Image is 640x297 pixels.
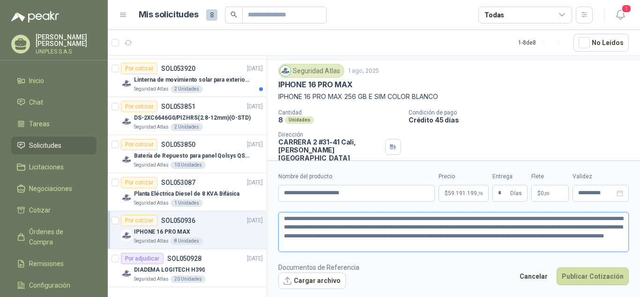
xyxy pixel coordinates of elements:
span: Inicio [29,76,44,86]
div: Por cotizar [121,177,157,188]
span: $ [537,190,541,196]
span: Chat [29,97,43,107]
p: [DATE] [247,140,263,149]
span: Configuración [29,280,70,290]
img: Company Logo [121,268,132,279]
a: Por adjudicarSOL050928[DATE] Company LogoDIADEMA LOGITECH H390Seguridad Atlas20 Unidades [108,249,267,287]
span: 8 [206,9,217,21]
p: CARRERA 2 #31-41 Cali , [PERSON_NAME][GEOGRAPHIC_DATA] [278,138,381,162]
div: Por cotizar [121,101,157,112]
div: 10 Unidades [171,161,206,169]
p: [DATE] [247,64,263,73]
label: Flete [531,172,569,181]
a: Cotizar [11,201,97,219]
a: Tareas [11,115,97,133]
span: Solicitudes [29,140,61,151]
button: Publicar Cotización [557,267,629,285]
div: 1 Unidades [171,199,203,207]
p: [PERSON_NAME] [PERSON_NAME] [36,34,97,47]
button: Cargar archivo [278,273,346,289]
span: Licitaciones [29,162,64,172]
a: Configuración [11,276,97,294]
img: Company Logo [280,66,290,76]
p: SOL053920 [161,65,195,72]
p: 1 ago, 2025 [348,67,379,76]
img: Company Logo [121,192,132,203]
p: UNIPLES S.A.S [36,49,97,54]
p: DS-2XC6646G0/PIZHRS(2.8-12mm)(O-STD) [134,114,251,122]
div: 2 Unidades [171,85,203,93]
a: Por cotizarSOL053851[DATE] Company LogoDS-2XC6646G0/PIZHRS(2.8-12mm)(O-STD)Seguridad Atlas2 Unidades [108,97,267,135]
a: Por cotizarSOL053850[DATE] Company LogoBatería de Repuesto para panel Qolsys QS9302Seguridad Atla... [108,135,267,173]
span: ,00 [544,191,550,196]
span: 59.191.199 [448,190,483,196]
div: Por cotizar [121,63,157,74]
span: Tareas [29,119,50,129]
p: SOL053087 [161,179,195,186]
p: SOL050936 [161,217,195,224]
label: Nombre del producto [278,172,435,181]
p: Batería de Repuesto para panel Qolsys QS9302 [134,152,251,160]
a: Solicitudes [11,137,97,154]
a: Licitaciones [11,158,97,176]
span: Negociaciones [29,183,72,194]
p: [DATE] [247,178,263,187]
p: $ 0,00 [531,185,569,202]
p: Condición de pago [409,109,636,116]
div: Por cotizar [121,215,157,226]
div: Seguridad Atlas [278,64,344,78]
span: Remisiones [29,259,64,269]
span: ,76 [477,191,483,196]
img: Company Logo [121,116,132,127]
a: Por cotizarSOL053087[DATE] Company LogoPlanta Eléctrica Diesel de 8 KVA BifásicaSeguridad Atlas1 ... [108,173,267,211]
p: 8 [278,116,283,124]
a: Por cotizarSOL050936[DATE] Company LogoIPHONE 16 PRO MAXSeguridad Atlas8 Unidades [108,211,267,249]
p: DIADEMA LOGITECH H390 [134,266,205,274]
label: Validez [573,172,629,181]
img: Company Logo [121,78,132,89]
a: Inicio [11,72,97,90]
p: Planta Eléctrica Diesel de 8 KVA Bifásica [134,190,239,198]
a: Por cotizarSOL053920[DATE] Company LogoLinterna de movimiento solar para exteriores con 77 ledsSe... [108,59,267,97]
p: [DATE] [247,254,263,263]
p: Seguridad Atlas [134,199,169,207]
button: No Leídos [573,34,629,52]
p: Crédito 45 días [409,116,636,124]
p: Seguridad Atlas [134,161,169,169]
span: Órdenes de Compra [29,227,88,247]
div: Por adjudicar [121,253,164,264]
span: Días [510,185,522,201]
div: Todas [484,10,504,20]
p: Seguridad Atlas [134,123,169,131]
p: SOL053850 [161,141,195,148]
a: Remisiones [11,255,97,273]
p: SOL050928 [167,255,201,262]
button: 1 [612,7,629,23]
p: Documentos de Referencia [278,262,359,273]
span: 1 [621,4,632,13]
div: 8 Unidades [171,237,203,245]
span: Cotizar [29,205,51,215]
h1: Mis solicitudes [139,8,199,22]
p: Cantidad [278,109,401,116]
p: IPHONE 16 PRO MAX [278,80,353,90]
div: Por cotizar [121,139,157,150]
a: Órdenes de Compra [11,223,97,251]
p: IPHONE 16 PRO MAX 256 GB E SIM COLOR BLANCO [278,91,629,102]
img: Logo peakr [11,11,59,23]
p: IPHONE 16 PRO MAX [134,228,190,236]
p: Seguridad Atlas [134,85,169,93]
p: Linterna de movimiento solar para exteriores con 77 leds [134,76,251,84]
a: Negociaciones [11,180,97,198]
p: [DATE] [247,216,263,225]
p: Seguridad Atlas [134,237,169,245]
img: Company Logo [121,154,132,165]
img: Company Logo [121,230,132,241]
div: 2 Unidades [171,123,203,131]
p: $59.191.199,76 [439,185,489,202]
p: [DATE] [247,102,263,111]
span: search [231,11,237,18]
button: Cancelar [514,267,553,285]
label: Precio [439,172,489,181]
div: Unidades [285,116,314,124]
